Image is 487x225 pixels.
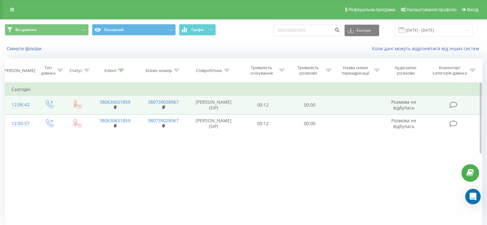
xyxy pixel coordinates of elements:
div: Open Intercom Messenger [465,189,481,204]
button: Всі дзвінки [5,24,89,36]
td: 00:12 [240,114,286,133]
input: Пошук за номером [273,25,341,36]
div: Статус [69,68,82,73]
div: Коментар/категорія дзвінка [431,65,468,76]
span: Розмова не відбулась [391,99,416,111]
span: Вихід [467,7,478,12]
a: 380630651859 [100,99,130,105]
td: [PERSON_NAME] (SIP) [188,96,240,114]
div: Співробітник [196,68,222,73]
button: Графік [179,24,216,36]
a: Коли дані можуть відрізнятися вiд інших систем [372,45,482,52]
span: Всі дзвінки [15,27,37,32]
div: Назва схеми переадресації [339,65,372,76]
button: Основний [92,24,176,36]
div: [PERSON_NAME] [3,68,35,73]
td: [PERSON_NAME] (SIP) [188,114,240,133]
div: Тип дзвінка [40,65,55,76]
div: Бізнес номер [146,68,172,73]
div: Тривалість розмови [292,65,324,76]
td: 00:00 [286,96,333,114]
div: Тривалість очікування [246,65,278,76]
span: Налаштування профілю [406,7,456,12]
button: Скинути фільтри [5,46,45,52]
a: 380739028967 [148,99,179,105]
td: Сьогодні [5,83,482,96]
a: 380739028967 [148,117,179,124]
button: Експорт [345,25,379,36]
div: 12:05:57 [12,117,28,130]
span: Розмова не відбулась [391,117,416,129]
td: 00:12 [240,96,286,114]
td: 00:00 [286,114,333,133]
div: Клієнт [104,68,117,73]
div: 12:06:42 [12,99,28,111]
span: Реферальна програма [348,7,395,12]
div: Аудіозапис розмови [387,65,425,76]
a: 380630651859 [100,117,130,124]
span: Графік [191,28,204,32]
